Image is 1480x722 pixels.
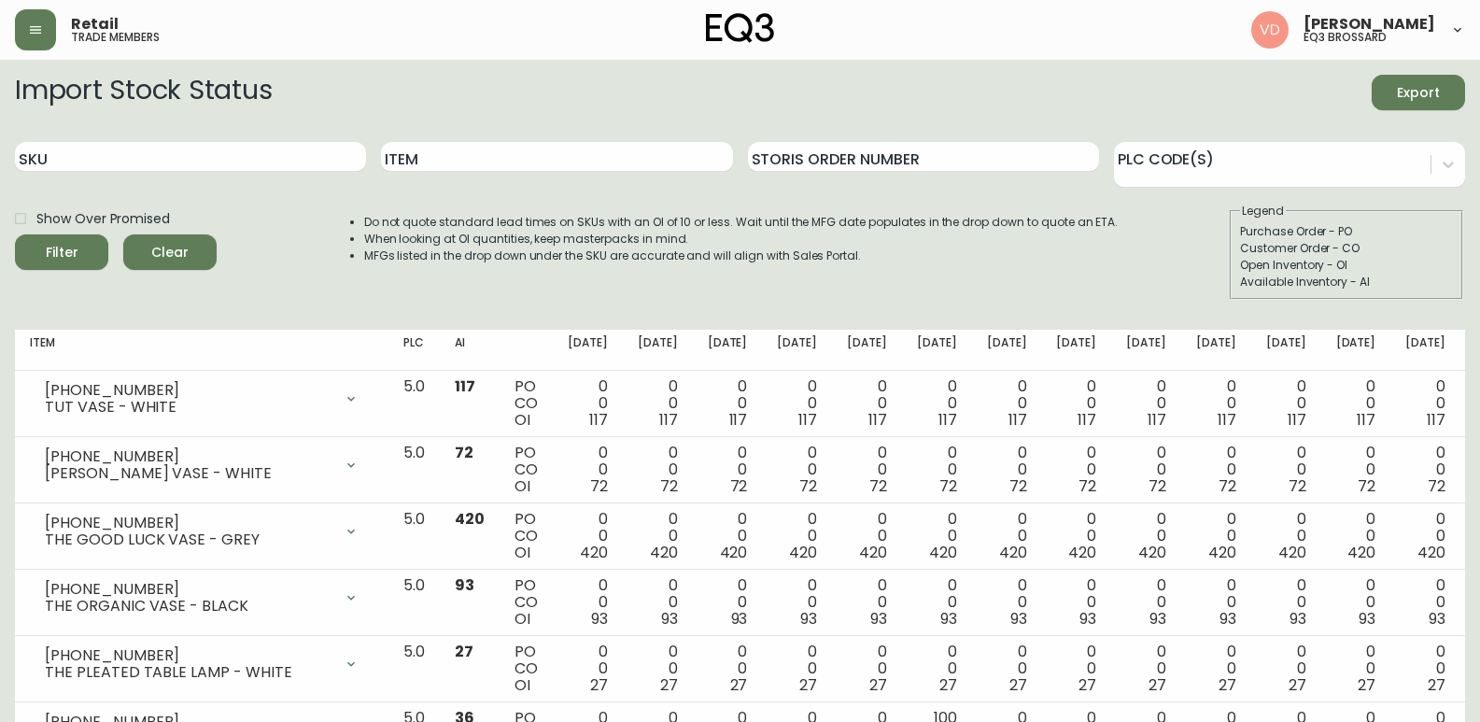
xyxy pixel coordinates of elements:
div: 0 0 [777,511,817,561]
span: OI [514,674,530,696]
th: [DATE] [693,330,763,371]
div: 0 0 [1196,577,1236,628]
div: 0 0 [708,577,748,628]
div: 0 0 [568,577,608,628]
h5: eq3 brossard [1304,32,1387,43]
div: 0 0 [1336,511,1376,561]
div: [PERSON_NAME] VASE - WHITE [45,465,332,482]
div: Open Inventory - OI [1240,257,1453,274]
div: 0 0 [638,644,678,694]
th: [DATE] [1321,330,1391,371]
div: THE ORGANIC VASE - BLACK [45,598,332,615]
span: 420 [929,542,957,563]
span: 27 [1009,674,1027,696]
span: 420 [1417,542,1445,563]
div: THE GOOD LUCK VASE - GREY [45,531,332,548]
span: OI [514,608,530,630]
div: 0 0 [1056,378,1096,429]
div: [PHONE_NUMBER][PERSON_NAME] VASE - WHITE [30,445,374,486]
span: 72 [1358,475,1375,497]
span: 93 [1429,608,1445,630]
div: 0 0 [847,577,887,628]
div: 0 0 [1126,577,1166,628]
li: MFGs listed in the drop down under the SKU are accurate and will align with Sales Portal. [364,248,1119,264]
div: 0 0 [638,445,678,495]
th: [DATE] [832,330,902,371]
span: 27 [660,674,678,696]
li: When looking at OI quantities, keep masterpacks in mind. [364,231,1119,248]
div: 0 0 [1196,644,1236,694]
div: 0 0 [1336,644,1376,694]
span: 117 [1357,409,1375,431]
div: PO CO [514,511,538,561]
span: 27 [869,674,887,696]
span: 420 [1068,542,1096,563]
div: Filter [46,241,78,264]
div: 0 0 [847,445,887,495]
div: 0 0 [847,511,887,561]
div: [PHONE_NUMBER] [45,647,332,664]
span: 117 [798,409,817,431]
span: 72 [455,442,473,463]
h2: Import Stock Status [15,75,272,110]
th: Item [15,330,388,371]
div: 0 0 [708,445,748,495]
span: Show Over Promised [36,209,170,229]
div: 0 0 [917,511,957,561]
span: 420 [720,542,748,563]
th: [DATE] [1181,330,1251,371]
span: OI [514,409,530,431]
span: 420 [455,508,485,530]
div: 0 0 [708,511,748,561]
div: 0 0 [1405,644,1445,694]
span: 27 [1428,674,1445,696]
div: 0 0 [1405,511,1445,561]
div: 0 0 [1405,378,1445,429]
span: 93 [940,608,957,630]
div: 0 0 [1196,511,1236,561]
div: 0 0 [1126,644,1166,694]
div: [PHONE_NUMBER] [45,581,332,598]
span: 27 [730,674,748,696]
span: 93 [731,608,748,630]
div: 0 0 [1405,577,1445,628]
span: 117 [589,409,608,431]
span: OI [514,475,530,497]
span: 420 [1208,542,1236,563]
div: Purchase Order - PO [1240,223,1453,240]
span: 420 [1138,542,1166,563]
div: 0 0 [1336,445,1376,495]
div: 0 0 [568,445,608,495]
span: 27 [1219,674,1236,696]
div: 0 0 [1266,644,1306,694]
span: 72 [1078,475,1096,497]
span: 420 [859,542,887,563]
div: 0 0 [1056,445,1096,495]
div: 0 0 [1336,577,1376,628]
td: 5.0 [388,503,440,570]
div: 0 0 [987,511,1027,561]
span: 117 [729,409,748,431]
span: 117 [1218,409,1236,431]
div: [PHONE_NUMBER]THE GOOD LUCK VASE - GREY [30,511,374,552]
div: Customer Order - CO [1240,240,1453,257]
span: 93 [1079,608,1096,630]
div: [PHONE_NUMBER] [45,448,332,465]
div: 0 0 [638,577,678,628]
div: 0 0 [638,378,678,429]
button: Filter [15,234,108,270]
span: 72 [869,475,887,497]
span: 117 [1148,409,1166,431]
span: 72 [799,475,817,497]
span: 27 [1289,674,1306,696]
span: 420 [650,542,678,563]
span: 93 [591,608,608,630]
div: [PHONE_NUMBER]THE PLEATED TABLE LAMP - WHITE [30,644,374,685]
span: 72 [1428,475,1445,497]
span: 93 [1359,608,1375,630]
div: [PHONE_NUMBER] [45,382,332,399]
span: 27 [1149,674,1166,696]
div: PO CO [514,378,538,429]
div: PO CO [514,644,538,694]
div: 0 0 [847,644,887,694]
